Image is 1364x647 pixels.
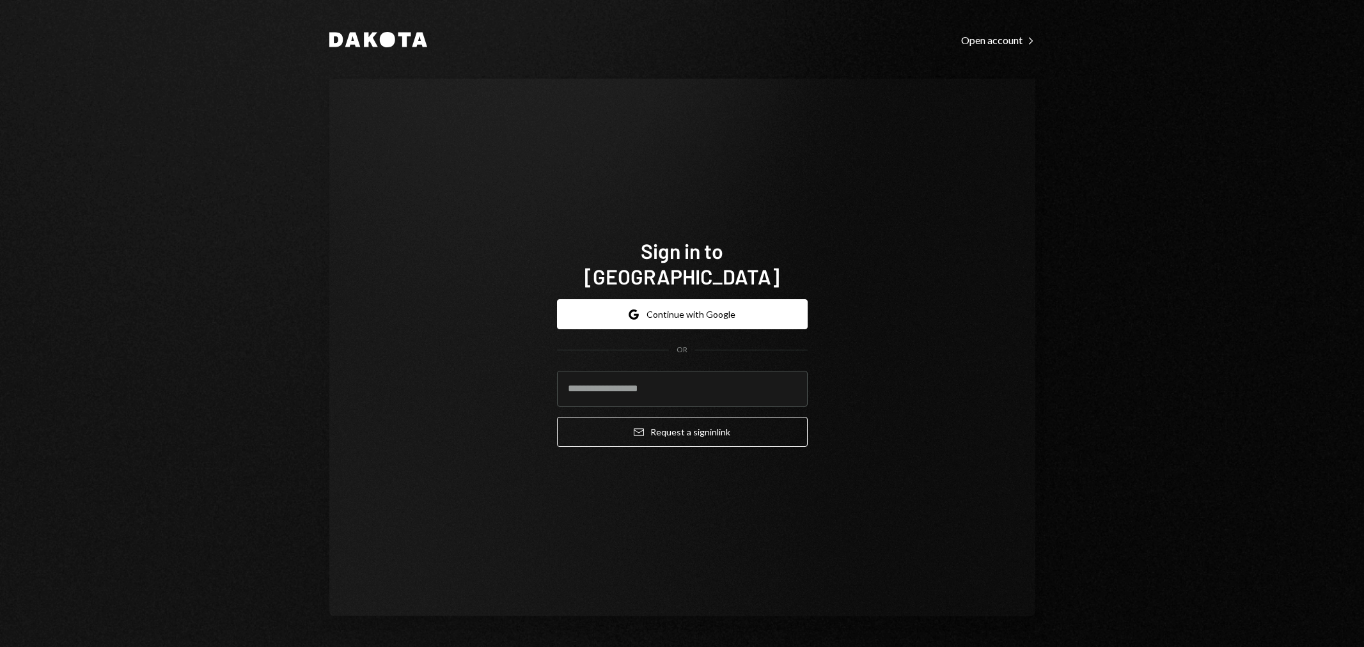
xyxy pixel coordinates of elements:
[961,33,1035,47] a: Open account
[961,34,1035,47] div: Open account
[557,238,808,289] h1: Sign in to [GEOGRAPHIC_DATA]
[557,417,808,447] button: Request a signinlink
[677,345,687,355] div: OR
[557,299,808,329] button: Continue with Google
